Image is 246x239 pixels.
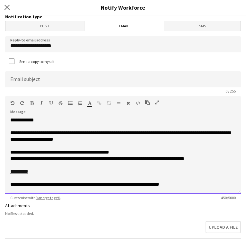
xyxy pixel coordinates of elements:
[220,89,241,93] span: 0 / 255
[20,101,24,106] button: Redo
[5,14,241,20] h3: Notification type
[84,21,164,31] span: Email
[126,101,130,106] button: Clear Formatting
[5,21,84,31] span: Push
[164,21,241,31] span: SMS
[136,101,140,106] button: HTML Code
[30,101,34,106] button: Bold
[68,101,73,106] button: Unordered List
[5,195,66,200] span: Customise with
[87,101,92,106] button: Text Color
[58,101,63,106] button: Strikethrough
[145,100,150,105] button: Paste as plain text
[39,101,44,106] button: Italic
[10,101,15,106] button: Undo
[78,101,82,106] button: Ordered List
[49,101,53,106] button: Underline
[155,100,159,105] button: Fullscreen
[116,101,121,106] button: Horizontal Line
[206,221,241,233] button: Upload a file
[216,195,241,200] span: 450 / 5000
[36,195,60,200] a: %merge tags%
[5,211,241,216] div: No files uploaded.
[5,203,30,208] label: Attachments
[18,59,54,64] label: Send a copy to myself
